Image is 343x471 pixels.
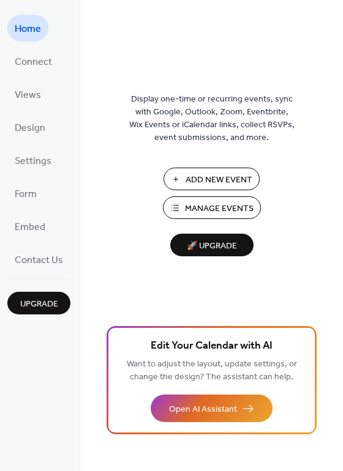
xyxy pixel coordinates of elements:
a: Home [7,15,48,42]
a: Form [7,180,44,207]
span: Settings [15,152,51,171]
button: Upgrade [7,292,70,314]
span: Contact Us [15,251,63,270]
span: Embed [15,218,45,237]
span: Connect [15,53,52,72]
span: Design [15,119,45,138]
span: 🚀 Upgrade [178,238,246,254]
button: Open AI Assistant [151,395,273,422]
a: Settings [7,147,59,174]
a: Design [7,114,53,141]
button: Manage Events [163,196,261,219]
a: Views [7,81,48,108]
span: Home [15,20,41,39]
span: Open AI Assistant [169,403,237,416]
a: Embed [7,213,53,240]
span: Manage Events [185,202,254,215]
button: Add New Event [164,168,260,190]
a: Contact Us [7,246,70,273]
a: Connect [7,48,59,75]
span: Upgrade [20,298,58,311]
button: 🚀 Upgrade [170,234,254,256]
span: Want to adjust the layout, update settings, or change the design? The assistant can help. [127,356,297,385]
span: Display one-time or recurring events, sync with Google, Outlook, Zoom, Eventbrite, Wix Events or ... [129,93,295,144]
span: Add New Event [186,174,252,187]
span: Views [15,86,41,105]
span: Form [15,185,37,204]
span: Edit Your Calendar with AI [151,338,273,355]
